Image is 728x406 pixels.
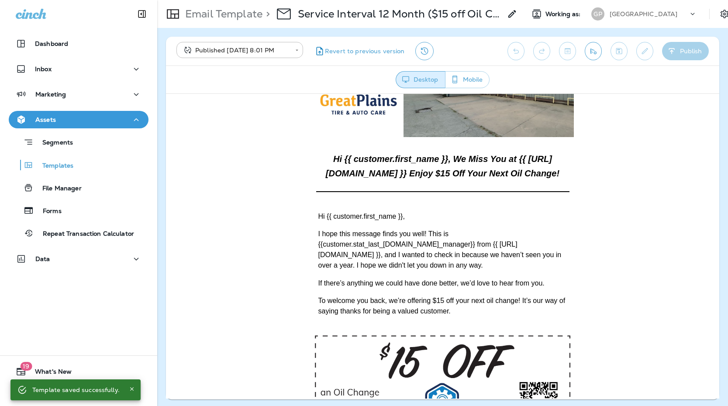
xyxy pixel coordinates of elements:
[9,35,148,52] button: Dashboard
[34,139,73,148] p: Segments
[130,5,154,23] button: Collapse Sidebar
[545,10,583,18] span: Working as:
[32,382,120,398] div: Template saved successfully.
[9,179,148,197] button: File Manager
[396,71,445,88] button: Desktop
[585,42,602,60] button: Send test email
[9,384,148,401] button: Support
[9,156,148,174] button: Templates
[325,47,405,55] span: Revert to previous version
[298,7,502,21] p: Service Interval 12 Month ($15 off Oil Change)
[9,133,148,151] button: Segments
[35,116,56,123] p: Assets
[445,71,490,88] button: Mobile
[160,60,393,84] span: Hi {{ customer.first_name }}, We Miss You at {{ [URL][DOMAIN_NAME] }} Enjoy $15 Off Your Next Oil...
[146,238,408,342] img: $15 Off Oil Change Coupon
[9,111,148,128] button: Assets
[35,40,68,47] p: Dashboard
[9,60,148,78] button: Inbox
[34,207,62,216] p: Forms
[9,250,148,268] button: Data
[35,65,52,72] p: Inbox
[9,363,148,380] button: 19What's New
[9,224,148,242] button: Repeat Transaction Calculator
[26,368,72,378] span: What's New
[9,86,148,103] button: Marketing
[183,46,289,55] div: Published [DATE] 8:01 PM
[182,7,262,21] p: Email Template
[9,201,148,220] button: Forms
[152,186,379,193] span: If there’s anything we could have done better, we’d love to hear from you.
[591,7,604,21] div: GP
[152,203,400,221] span: To welcome you back, we’re offering $15 off your next oil change! It’s our way of saying thanks f...
[262,7,270,21] p: >
[152,119,239,126] span: Hi {{ customer.first_name }},
[20,362,32,371] span: 19
[415,42,434,60] button: View Changelog
[127,384,137,394] button: Close
[610,10,677,17] p: [GEOGRAPHIC_DATA]
[35,91,66,98] p: Marketing
[34,185,82,193] p: File Manager
[35,255,50,262] p: Data
[34,230,134,238] p: Repeat Transaction Calculator
[34,162,73,170] p: Templates
[152,136,396,175] span: I hope this message finds you well! This is {{customer.stat_last_[DOMAIN_NAME]_manager}} from {{ ...
[310,42,408,60] button: Revert to previous version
